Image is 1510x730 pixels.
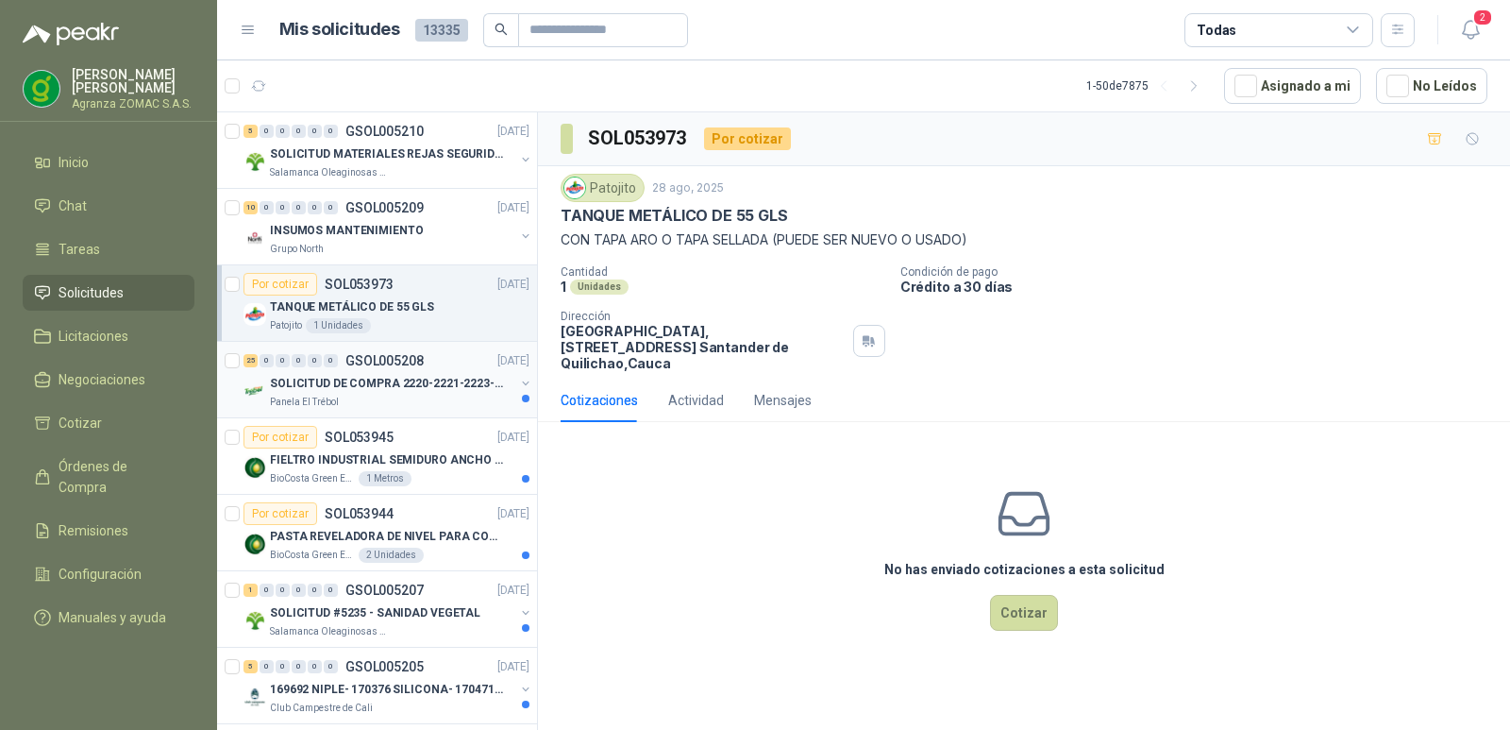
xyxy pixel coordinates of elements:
p: Cantidad [561,265,885,279]
div: 0 [308,660,322,673]
div: 0 [308,201,322,214]
img: Company Logo [243,303,266,326]
span: Chat [59,195,87,216]
p: [DATE] [497,658,529,676]
p: BioCosta Green Energy S.A.S [270,471,355,486]
a: Cotizar [23,405,194,441]
div: 5 [243,125,258,138]
div: 2 Unidades [359,548,424,563]
a: Configuración [23,556,194,592]
p: Salamanca Oleaginosas SAS [270,165,389,180]
img: Company Logo [564,178,585,198]
a: Por cotizarSOL053973[DATE] Company LogoTANQUE METÁLICO DE 55 GLSPatojito1 Unidades [217,265,537,342]
span: Solicitudes [59,282,124,303]
span: Licitaciones [59,326,128,347]
div: Por cotizar [243,273,317,296]
p: [PERSON_NAME] [PERSON_NAME] [72,68,194,94]
div: 0 [308,584,322,597]
div: 0 [292,660,306,673]
p: [DATE] [497,199,529,217]
div: 0 [308,354,322,367]
span: search [495,23,508,36]
div: 0 [292,584,306,597]
p: [DATE] [497,429,529,447]
p: SOLICITUD MATERIALES REJAS SEGURIDAD - OFICINA [270,145,505,163]
p: TANQUE METÁLICO DE 55 GLS [270,298,434,316]
p: Crédito a 30 días [900,279,1502,295]
p: SOL053944 [325,507,394,520]
p: Salamanca Oleaginosas SAS [270,624,389,639]
div: 0 [324,201,338,214]
div: Por cotizar [243,426,317,449]
a: Tareas [23,231,194,267]
span: Remisiones [59,520,128,541]
div: 0 [324,354,338,367]
div: Actividad [668,390,724,411]
p: [DATE] [497,505,529,523]
div: 0 [260,354,274,367]
p: INSUMOS MANTENIMIENTO [270,222,423,240]
div: 0 [292,354,306,367]
span: 13335 [415,19,468,42]
a: Órdenes de Compra [23,449,194,505]
div: 0 [260,584,274,597]
p: SOLICITUD #5235 - SANIDAD VEGETAL [270,604,480,622]
span: Manuales y ayuda [59,607,166,628]
div: 0 [308,125,322,138]
div: Todas [1197,20,1236,41]
span: Cotizar [59,413,102,433]
div: Por cotizar [704,127,791,150]
div: Mensajes [754,390,812,411]
a: 5 0 0 0 0 0 GSOL005205[DATE] Company Logo169692 NIPLE- 170376 SILICONA- 170471 VALVULA REGClub Ca... [243,655,533,716]
h3: No has enviado cotizaciones a esta solicitud [884,559,1165,580]
div: 0 [292,125,306,138]
p: [DATE] [497,582,529,600]
p: Patojito [270,318,302,333]
p: Condición de pago [900,265,1502,279]
div: 0 [324,660,338,673]
a: Inicio [23,144,194,180]
p: FIELTRO INDUSTRIAL SEMIDURO ANCHO 25 MM [270,451,505,469]
span: Órdenes de Compra [59,456,176,498]
p: [DATE] [497,352,529,370]
img: Company Logo [243,227,266,249]
p: 28 ago, 2025 [652,179,724,197]
button: No Leídos [1376,68,1487,104]
img: Company Logo [24,71,59,107]
div: Patojito [561,174,645,202]
a: Por cotizarSOL053944[DATE] Company LogoPASTA REVELADORA DE NIVEL PARA COMBUSTIBLES/ACEITES DE COL... [217,495,537,571]
div: Por cotizar [243,502,317,525]
div: 5 [243,660,258,673]
p: GSOL005205 [345,660,424,673]
a: Manuales y ayuda [23,600,194,636]
img: Company Logo [243,686,266,708]
a: 5 0 0 0 0 0 GSOL005210[DATE] Company LogoSOLICITUD MATERIALES REJAS SEGURIDAD - OFICINASalamanca ... [243,120,533,180]
a: 10 0 0 0 0 0 GSOL005209[DATE] Company LogoINSUMOS MANTENIMIENTOGrupo North [243,196,533,257]
img: Company Logo [243,150,266,173]
p: Grupo North [270,242,324,257]
img: Company Logo [243,380,266,402]
p: Panela El Trébol [270,395,339,410]
p: 169692 NIPLE- 170376 SILICONA- 170471 VALVULA REG [270,681,505,699]
div: 0 [324,125,338,138]
p: Club Campestre de Cali [270,701,373,716]
a: Chat [23,188,194,224]
span: Inicio [59,152,89,173]
a: Negociaciones [23,362,194,398]
a: Solicitudes [23,275,194,311]
div: 1 Metros [359,471,411,486]
p: 1 [561,279,566,295]
p: CON TAPA ARO O TAPA SELLADA (PUEDE SER NUEVO O USADO) [561,229,1487,250]
a: Remisiones [23,513,194,549]
div: 1 - 50 de 7875 [1086,71,1209,101]
div: 0 [260,660,274,673]
button: Asignado a mi [1224,68,1361,104]
div: 10 [243,201,258,214]
button: Cotizar [990,595,1058,631]
h1: Mis solicitudes [279,16,400,43]
p: SOL053973 [325,278,394,291]
p: BioCosta Green Energy S.A.S [270,548,355,563]
button: 2 [1453,13,1487,47]
span: 2 [1472,8,1493,26]
div: 1 [243,584,258,597]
